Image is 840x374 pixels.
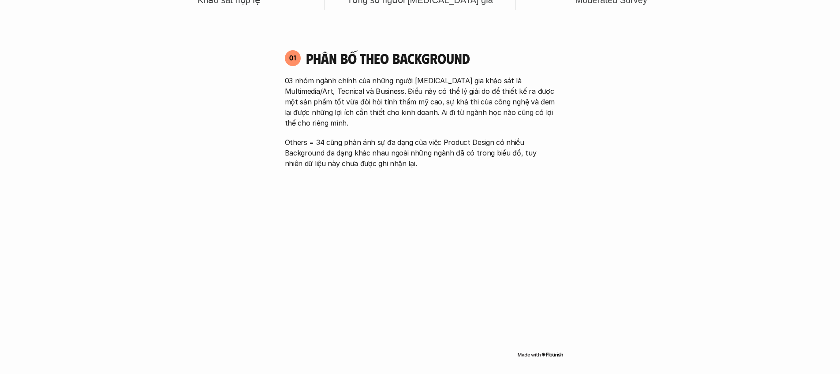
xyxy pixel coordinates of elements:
[517,351,564,358] img: Made with Flourish
[285,137,556,169] p: Others = 34 cũng phản ánh sự đa dạng của việc Product Design có nhiều Background đa dạng khác nha...
[277,182,564,349] iframe: Interactive or visual content
[289,54,296,61] p: 01
[306,50,556,67] h4: Phân bố theo background
[285,75,556,128] p: 03 nhóm ngành chính của những người [MEDICAL_DATA] gia khảo sát là Multimedia/Art, Tecnical và Bu...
